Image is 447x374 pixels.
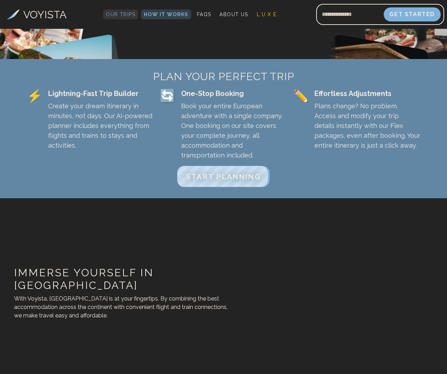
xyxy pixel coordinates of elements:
[177,166,269,187] button: START PLANNING
[48,89,154,98] div: Lightning-Fast Trip Builder
[384,7,441,21] button: Get Started
[141,9,191,19] a: How It Works
[257,12,277,17] span: L U X E
[254,9,280,19] a: L U X E
[14,266,232,292] h2: Immerse yourself in [GEOGRAPHIC_DATA]
[316,6,384,23] input: Email address
[194,9,214,19] a: FAQs
[106,12,135,17] span: Our Trips
[27,89,43,103] span: ⚡
[314,101,421,150] p: Plans change? No problem. Access and modify your trip details instantly with our Flex packages, e...
[7,7,66,22] a: VOYISTA
[181,89,287,98] div: One-Stop Booking
[7,9,20,19] img: Voyista Logo
[181,101,287,160] p: Book your entire European adventure with a single company. One booking on our site covers your co...
[219,12,248,17] span: About Us
[314,89,421,98] div: Effortless Adjustments
[23,7,66,22] h3: VOYISTA
[177,174,269,181] a: START PLANNING
[293,89,309,103] span: ✏️
[160,89,175,103] span: 🔄
[14,295,232,320] p: With Voyista, [GEOGRAPHIC_DATA] is at your fingertips. By combining the best accommodation across...
[217,9,251,19] a: About Us
[103,9,138,19] a: Our Trips
[144,12,189,17] span: How It Works
[27,70,421,83] h2: PLAN YOUR PERFECT TRIP
[48,101,154,150] p: Create your dream itinerary in minutes, not days. Our AI-powered planner includes everything from...
[186,172,261,181] span: START PLANNING
[197,12,211,17] span: FAQs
